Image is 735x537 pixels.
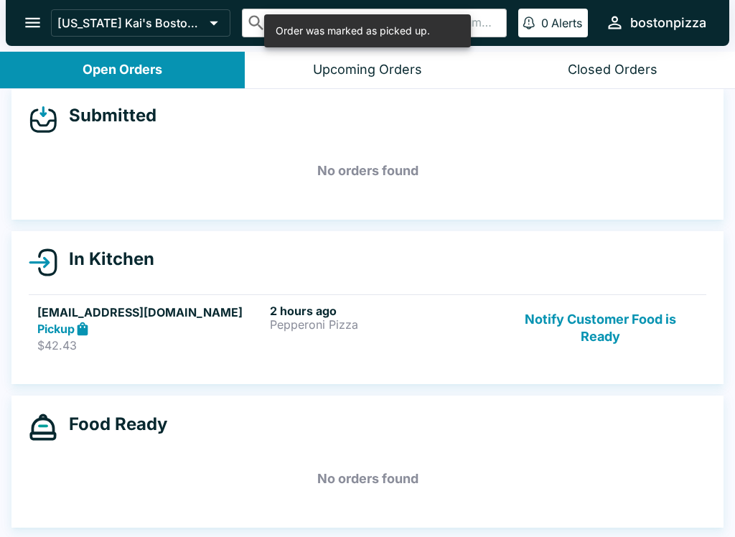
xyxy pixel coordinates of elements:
h6: 2 hours ago [270,304,497,318]
div: Closed Orders [568,62,657,78]
p: Pepperoni Pizza [270,318,497,331]
h5: No orders found [29,145,706,197]
h5: [EMAIL_ADDRESS][DOMAIN_NAME] [37,304,264,321]
h4: Submitted [57,105,156,126]
button: [US_STATE] Kai's Boston Pizza [51,9,230,37]
div: Open Orders [83,62,162,78]
div: Order was marked as picked up. [276,19,430,43]
button: open drawer [14,4,51,41]
h4: Food Ready [57,414,167,435]
p: $42.43 [37,338,264,352]
div: bostonpizza [630,14,706,32]
h4: In Kitchen [57,248,154,270]
h5: No orders found [29,453,706,505]
a: [EMAIL_ADDRESS][DOMAIN_NAME]Pickup$42.432 hours agoPepperoni PizzaNotify Customer Food is Ready [29,294,706,362]
p: 0 [541,16,548,30]
div: Upcoming Orders [313,62,422,78]
p: Alerts [551,16,582,30]
button: Notify Customer Food is Ready [503,304,698,353]
button: bostonpizza [599,7,712,38]
strong: Pickup [37,322,75,336]
p: [US_STATE] Kai's Boston Pizza [57,16,204,30]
